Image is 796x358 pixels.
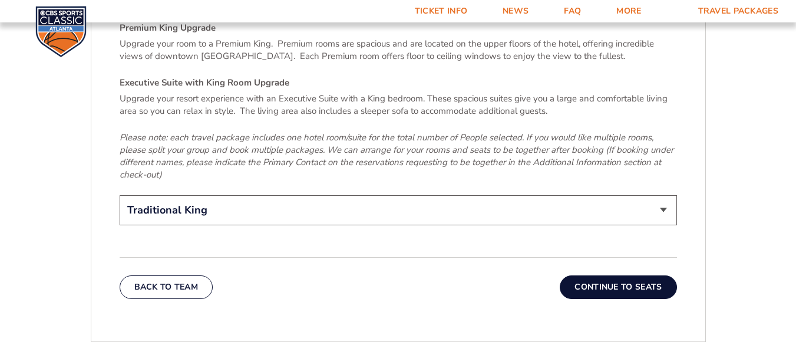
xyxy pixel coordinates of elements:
img: CBS Sports Classic [35,6,87,57]
button: Continue To Seats [560,275,676,299]
p: Upgrade your room to a Premium King. Premium rooms are spacious and are located on the upper floo... [120,38,677,63]
em: Please note: each travel package includes one hotel room/suite for the total number of People sel... [120,132,673,180]
button: Back To Team [120,275,213,299]
h4: Executive Suite with King Room Upgrade [120,77,677,89]
h4: Premium King Upgrade [120,22,677,34]
p: Upgrade your resort experience with an Executive Suite with a King bedroom. These spacious suites... [120,93,677,117]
